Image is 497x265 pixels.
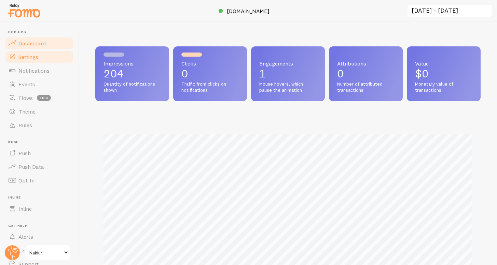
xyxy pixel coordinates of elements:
span: Dashboard [18,40,46,47]
p: 0 [337,68,395,79]
span: Events [18,81,35,88]
p: 1 [259,68,317,79]
span: Inline [8,195,74,200]
span: Inline [18,205,32,212]
span: Nakiur [29,249,62,257]
a: Rules [4,118,74,132]
span: Attributions [337,61,395,66]
span: beta [37,95,51,101]
span: $0 [415,67,429,80]
span: Get Help [8,224,74,228]
a: Push Data [4,160,74,174]
a: Inline [4,202,74,216]
a: Opt-In [4,174,74,187]
span: Opt-In [18,177,34,184]
img: fomo-relay-logo-orange.svg [7,2,41,19]
p: 204 [103,68,161,79]
a: Learn [4,244,74,257]
a: Theme [4,105,74,118]
span: Traffic from clicks on notifications [181,81,239,93]
span: Value [415,61,472,66]
span: Rules [18,122,32,129]
p: 0 [181,68,239,79]
a: Dashboard [4,36,74,50]
span: Theme [18,108,36,115]
span: Impressions [103,61,161,66]
span: Notifications [18,67,50,74]
span: Quantity of notifications shown [103,81,161,93]
span: Engagements [259,61,317,66]
span: Push Data [18,163,44,170]
span: Alerts [18,233,33,240]
span: Push [8,140,74,145]
span: Mouse hovers, which pause the animation [259,81,317,93]
span: Clicks [181,61,239,66]
span: Monetary value of transactions [415,81,472,93]
span: Number of attributed transactions [337,81,395,93]
a: Nakiur [25,245,71,261]
a: Events [4,77,74,91]
a: Flows beta [4,91,74,105]
span: Pop-ups [8,30,74,34]
a: Alerts [4,230,74,244]
a: Settings [4,50,74,64]
a: Push [4,146,74,160]
span: Settings [18,54,38,60]
a: Notifications [4,64,74,77]
span: Flows [18,94,33,101]
span: Push [18,150,31,157]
